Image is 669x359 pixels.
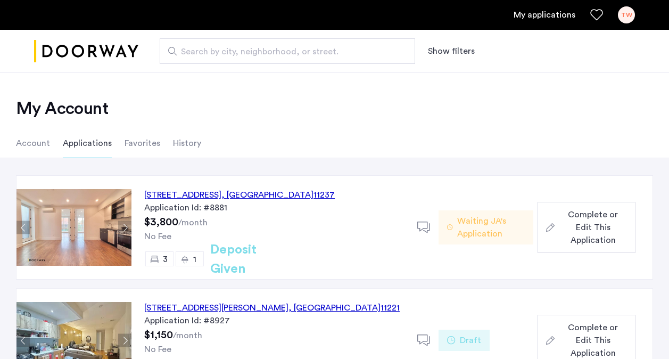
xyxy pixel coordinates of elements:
img: Apartment photo [16,189,131,266]
a: Favorites [590,9,603,21]
div: [STREET_ADDRESS] 11237 [144,189,335,201]
span: 3 [163,255,168,264]
span: Search by city, neighborhood, or street. [181,45,385,58]
span: 1 [193,255,196,264]
span: $3,800 [144,217,178,227]
div: Application Id: #8927 [144,314,404,327]
input: Apartment Search [160,38,415,64]
button: Previous apartment [16,334,30,347]
span: No Fee [144,345,171,354]
img: logo [34,31,138,71]
sub: /month [173,331,202,340]
span: Complete or Edit This Application [559,208,627,247]
li: History [173,128,201,158]
div: Application Id: #8881 [144,201,404,214]
button: Show or hide filters [428,45,475,58]
div: TW [618,6,635,23]
li: Applications [63,128,112,158]
span: , [GEOGRAPHIC_DATA] [221,191,313,199]
span: No Fee [144,232,171,241]
a: Cazamio logo [34,31,138,71]
span: Draft [460,334,481,347]
a: My application [514,9,575,21]
button: button [538,202,635,253]
button: Previous apartment [16,221,30,234]
span: $1,150 [144,330,173,340]
span: Waiting JA's Application [457,215,525,240]
li: Favorites [125,128,160,158]
h2: My Account [16,98,653,119]
button: Next apartment [118,221,131,234]
h2: Deposit Given [210,240,295,279]
button: Next apartment [118,334,131,347]
span: , [GEOGRAPHIC_DATA] [288,304,381,312]
li: Account [16,128,50,158]
sub: /month [178,218,208,227]
div: [STREET_ADDRESS][PERSON_NAME] 11221 [144,301,400,314]
iframe: chat widget [624,316,658,348]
